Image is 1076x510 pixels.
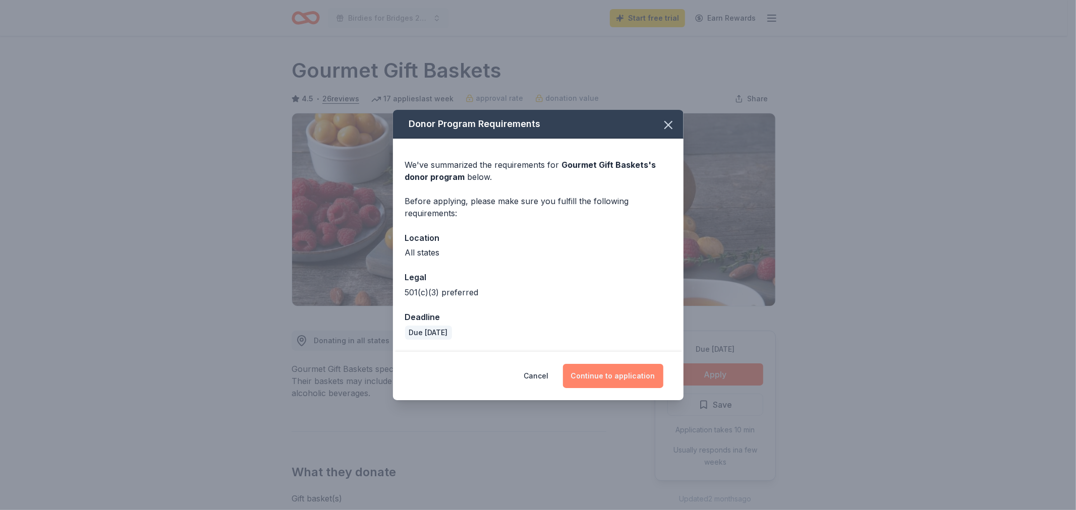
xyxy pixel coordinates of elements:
[405,310,671,324] div: Deadline
[405,195,671,219] div: Before applying, please make sure you fulfill the following requirements:
[405,159,671,183] div: We've summarized the requirements for below.
[524,364,549,388] button: Cancel
[393,110,684,139] div: Donor Program Requirements
[405,286,671,298] div: 501(c)(3) preferred
[405,326,452,340] div: Due [DATE]
[405,271,671,284] div: Legal
[405,231,671,244] div: Location
[405,246,671,259] div: All states
[563,364,663,388] button: Continue to application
